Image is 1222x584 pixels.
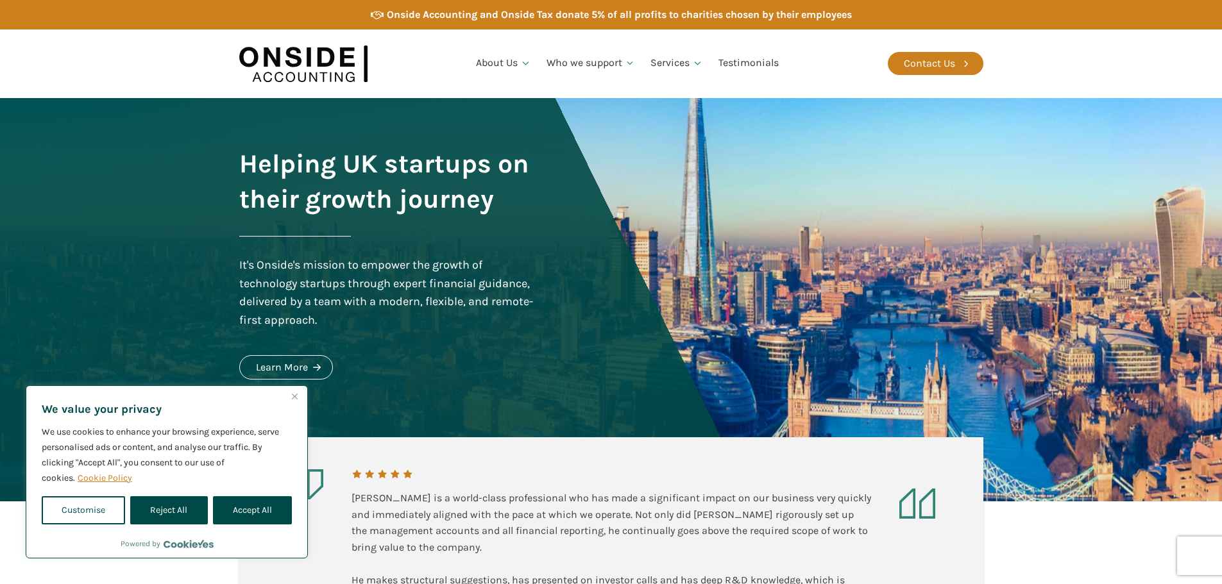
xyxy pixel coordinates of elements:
a: Visit CookieYes website [164,540,214,548]
div: Powered by [121,537,214,550]
div: Onside Accounting and Onside Tax donate 5% of all profits to charities chosen by their employees [387,6,852,23]
a: Contact Us [888,52,983,75]
a: Services [643,42,711,85]
img: Close [292,394,298,399]
button: Accept All [213,496,292,524]
button: Close [287,388,302,404]
div: We value your privacy [26,385,308,558]
div: Learn More [256,359,308,376]
button: Customise [42,496,125,524]
a: About Us [468,42,539,85]
a: Testimonials [711,42,786,85]
a: Learn More [239,355,333,380]
p: We use cookies to enhance your browsing experience, serve personalised ads or content, and analys... [42,424,292,486]
p: We value your privacy [42,401,292,417]
div: It's Onside's mission to empower the growth of technology startups through expert financial guida... [239,256,537,330]
h1: Helping UK startups on their growth journey [239,146,537,217]
a: Cookie Policy [77,472,133,484]
div: Contact Us [904,55,955,72]
a: Who we support [539,42,643,85]
img: Onside Accounting [239,39,368,88]
button: Reject All [130,496,207,524]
